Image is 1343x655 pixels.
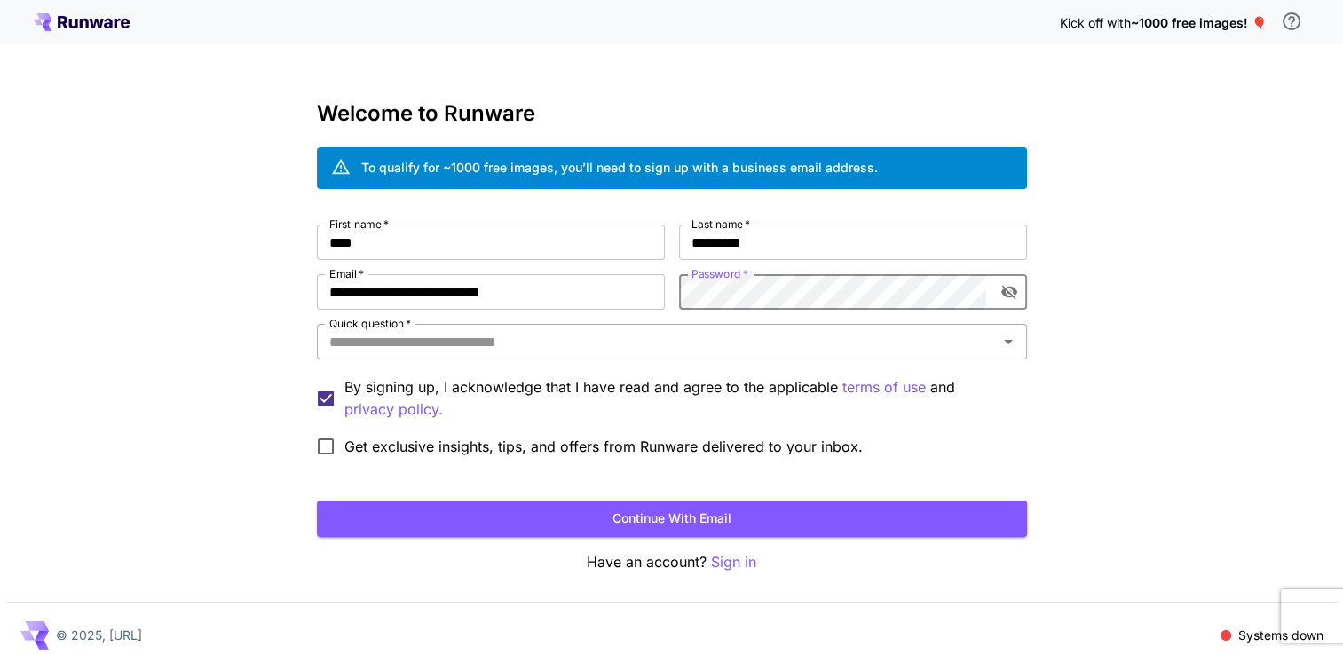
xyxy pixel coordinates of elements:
[344,436,863,457] span: Get exclusive insights, tips, and offers from Runware delivered to your inbox.
[842,376,926,399] p: terms of use
[691,266,748,281] label: Password
[842,376,926,399] button: By signing up, I acknowledge that I have read and agree to the applicable and privacy policy.
[329,316,411,331] label: Quick question
[1060,15,1131,30] span: Kick off with
[993,276,1025,308] button: toggle password visibility
[56,626,142,644] p: © 2025, [URL]
[344,399,443,421] button: By signing up, I acknowledge that I have read and agree to the applicable terms of use and
[1238,626,1323,644] p: Systems down
[711,551,756,573] button: Sign in
[329,266,364,281] label: Email
[361,158,878,177] div: To qualify for ~1000 free images, you’ll need to sign up with a business email address.
[1131,15,1267,30] span: ~1000 free images! 🎈
[996,329,1021,354] button: Open
[691,217,750,232] label: Last name
[329,217,389,232] label: First name
[317,501,1027,537] button: Continue with email
[344,399,443,421] p: privacy policy.
[317,551,1027,573] p: Have an account?
[344,376,1013,421] p: By signing up, I acknowledge that I have read and agree to the applicable and
[317,101,1027,126] h3: Welcome to Runware
[1274,4,1309,39] button: In order to qualify for free credit, you need to sign up with a business email address and click ...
